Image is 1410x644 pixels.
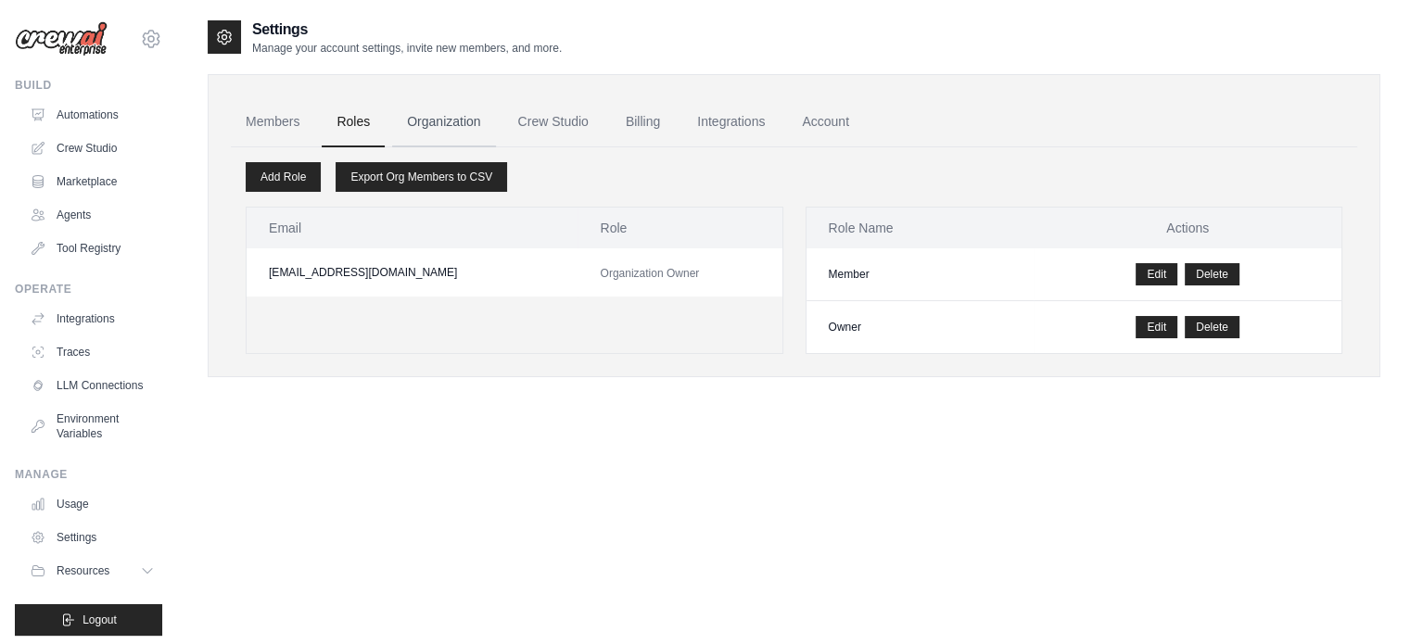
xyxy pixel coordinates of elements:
[57,563,109,578] span: Resources
[22,167,162,196] a: Marketplace
[682,97,780,147] a: Integrations
[1185,263,1239,285] button: Delete
[22,404,162,448] a: Environment Variables
[15,467,162,482] div: Manage
[83,612,117,627] span: Logout
[22,337,162,367] a: Traces
[22,133,162,163] a: Crew Studio
[1185,316,1239,338] button: Delete
[15,282,162,297] div: Operate
[1034,208,1341,248] th: Actions
[22,489,162,519] a: Usage
[15,78,162,93] div: Build
[247,248,578,297] td: [EMAIL_ADDRESS][DOMAIN_NAME]
[22,100,162,130] a: Automations
[22,200,162,230] a: Agents
[22,234,162,263] a: Tool Registry
[252,41,562,56] p: Manage your account settings, invite new members, and more.
[787,97,864,147] a: Account
[807,248,1035,301] td: Member
[252,19,562,41] h2: Settings
[807,301,1035,354] td: Owner
[322,97,385,147] a: Roles
[15,21,108,57] img: Logo
[22,304,162,334] a: Integrations
[15,604,162,636] button: Logout
[231,97,314,147] a: Members
[503,97,603,147] a: Crew Studio
[22,556,162,586] button: Resources
[1136,263,1177,285] a: Edit
[600,267,699,280] span: Organization Owner
[392,97,495,147] a: Organization
[1136,316,1177,338] a: Edit
[807,208,1035,248] th: Role Name
[22,371,162,400] a: LLM Connections
[247,208,578,248] th: Email
[336,162,507,192] a: Export Org Members to CSV
[611,97,675,147] a: Billing
[578,208,781,248] th: Role
[22,523,162,552] a: Settings
[246,162,321,192] a: Add Role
